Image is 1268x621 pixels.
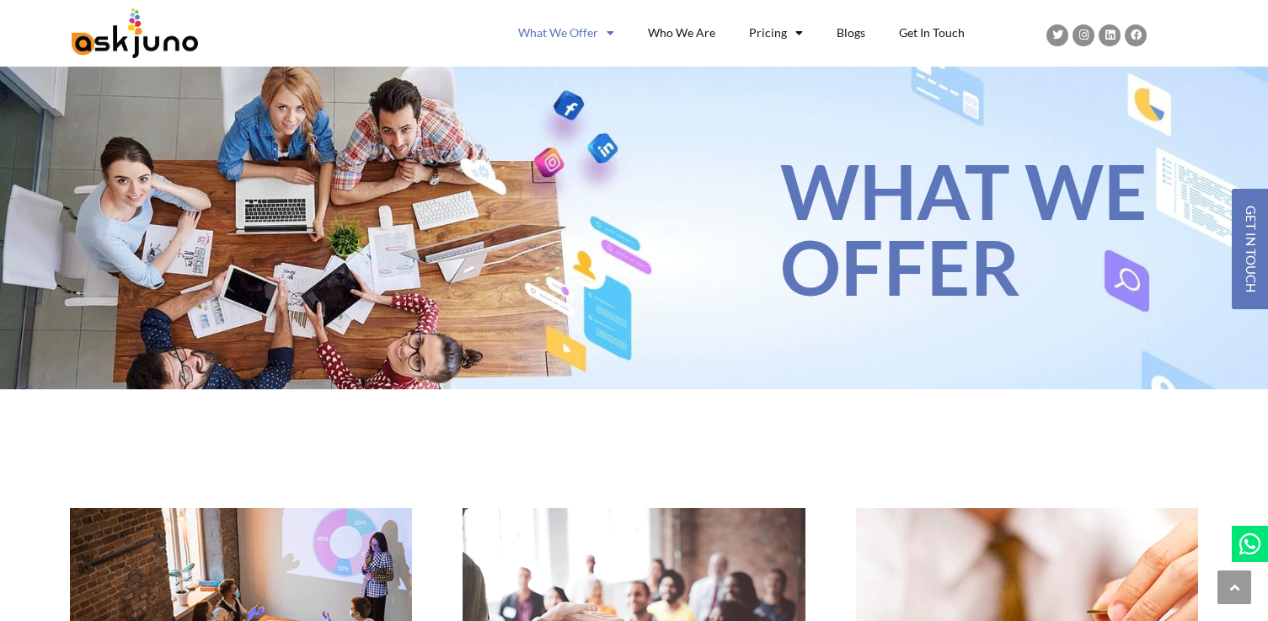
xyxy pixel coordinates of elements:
[780,153,1215,304] h1: What We Offer
[732,15,820,51] a: Pricing
[501,15,631,51] a: What We Offer
[1217,570,1251,604] a: Scroll to the top of the page
[631,15,732,51] a: Who We Are
[882,15,982,51] a: Get In Touch
[820,15,882,51] a: Blogs
[1244,206,1257,292] span: GET IN TOUCH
